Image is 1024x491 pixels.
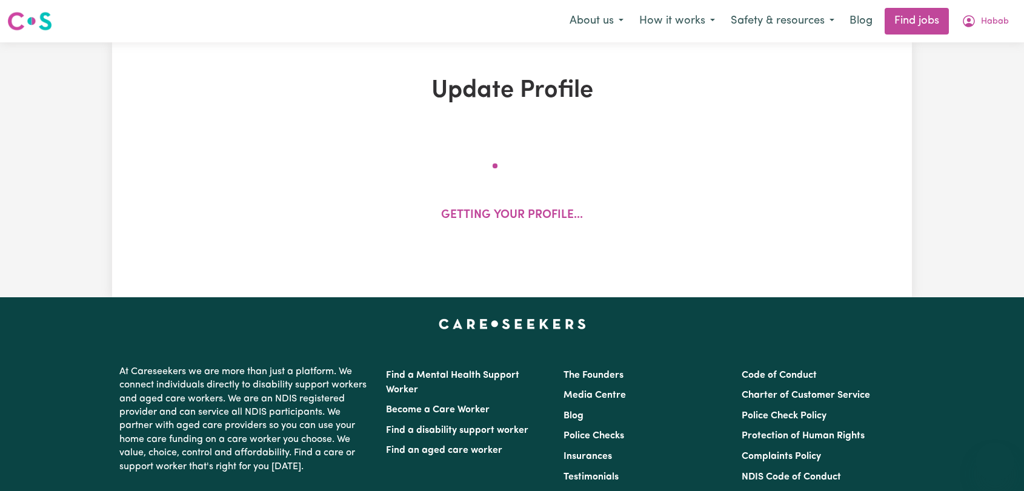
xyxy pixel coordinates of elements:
[564,452,612,461] a: Insurances
[119,360,371,478] p: At Careseekers we are more than just a platform. We connect individuals directly to disability su...
[564,390,626,400] a: Media Centre
[564,371,623,380] a: The Founders
[564,431,624,441] a: Police Checks
[253,76,771,105] h1: Update Profile
[742,371,817,380] a: Code of Conduct
[562,8,631,34] button: About us
[976,443,1014,481] iframe: Button to launch messaging window
[742,390,870,400] a: Charter of Customer Service
[842,8,880,35] a: Blog
[954,8,1017,34] button: My Account
[723,8,842,34] button: Safety & resources
[885,8,949,35] a: Find jobs
[564,472,619,482] a: Testimonials
[441,207,583,225] p: Getting your profile...
[631,8,723,34] button: How it works
[7,10,52,32] img: Careseekers logo
[386,426,528,435] a: Find a disability support worker
[386,405,490,415] a: Become a Care Worker
[439,319,586,329] a: Careseekers home page
[386,446,502,455] a: Find an aged care worker
[7,7,52,35] a: Careseekers logo
[981,15,1009,28] span: Habab
[564,411,583,421] a: Blog
[742,472,841,482] a: NDIS Code of Conduct
[386,371,519,395] a: Find a Mental Health Support Worker
[742,452,821,461] a: Complaints Policy
[742,411,826,421] a: Police Check Policy
[742,431,865,441] a: Protection of Human Rights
